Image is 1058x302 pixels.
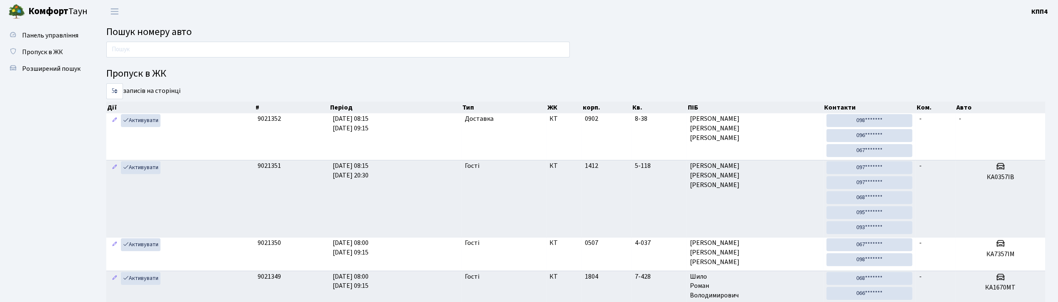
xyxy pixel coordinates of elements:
span: [PERSON_NAME] [PERSON_NAME] [PERSON_NAME] [690,114,820,143]
span: 7-428 [635,272,683,282]
span: [PERSON_NAME] [PERSON_NAME] [PERSON_NAME] [690,161,820,190]
span: - [919,114,922,123]
a: Активувати [121,238,160,251]
span: Гості [465,238,479,248]
a: Редагувати [110,238,120,251]
span: 9021350 [258,238,281,247]
a: Активувати [121,114,160,127]
img: logo.png [8,3,25,20]
span: КТ [550,272,579,282]
span: 9021352 [258,114,281,123]
span: [DATE] 08:00 [DATE] 09:15 [333,272,369,291]
span: 1412 [585,161,598,170]
th: корп. [582,102,632,113]
h4: Пропуск в ЖК [106,68,1045,80]
span: Пошук номеру авто [106,25,192,39]
b: Комфорт [28,5,68,18]
th: ЖК [547,102,582,113]
a: КПП4 [1032,7,1048,17]
span: 0902 [585,114,598,123]
span: [DATE] 08:15 [DATE] 09:15 [333,114,369,133]
th: Тип [462,102,547,113]
span: КТ [550,238,579,248]
span: [DATE] 08:00 [DATE] 09:15 [333,238,369,257]
span: Гості [465,272,479,282]
button: Переключити навігацію [104,5,125,18]
span: КТ [550,161,579,171]
select: записів на сторінці [106,83,123,99]
span: КТ [550,114,579,124]
span: 4-037 [635,238,683,248]
th: Авто [956,102,1046,113]
a: Активувати [121,272,160,285]
a: Пропуск в ЖК [4,44,88,60]
span: 9021351 [258,161,281,170]
a: Розширений пошук [4,60,88,77]
h5: КА1670МТ [959,284,1042,292]
input: Пошук [106,42,570,57]
b: КПП4 [1032,7,1048,16]
label: записів на сторінці [106,83,181,99]
h5: КА0357ІВ [959,173,1042,181]
th: Дії [106,102,255,113]
span: Гості [465,161,479,171]
a: Панель управління [4,27,88,44]
a: Редагувати [110,114,120,127]
span: - [919,161,922,170]
span: Таун [28,5,88,19]
th: Ком. [916,102,956,113]
a: Активувати [121,161,160,174]
a: Редагувати [110,272,120,285]
span: 0507 [585,238,598,247]
th: Кв. [632,102,687,113]
span: Розширений пошук [22,64,80,73]
span: - [919,272,922,281]
span: [PERSON_NAME] [PERSON_NAME] [PERSON_NAME] [690,238,820,267]
span: [DATE] 08:15 [DATE] 20:30 [333,161,369,180]
span: Пропуск в ЖК [22,47,63,57]
a: Редагувати [110,161,120,174]
th: Період [329,102,461,113]
th: Контакти [824,102,916,113]
th: ПІБ [687,102,824,113]
span: - [959,114,961,123]
span: - [919,238,922,247]
h5: КА7357ІМ [959,250,1042,258]
span: 9021349 [258,272,281,281]
th: # [255,102,330,113]
span: Доставка [465,114,494,124]
span: 1804 [585,272,598,281]
span: 8-38 [635,114,683,124]
span: Шило Роман Володимирович [690,272,820,301]
span: Панель управління [22,31,78,40]
span: 5-118 [635,161,683,171]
